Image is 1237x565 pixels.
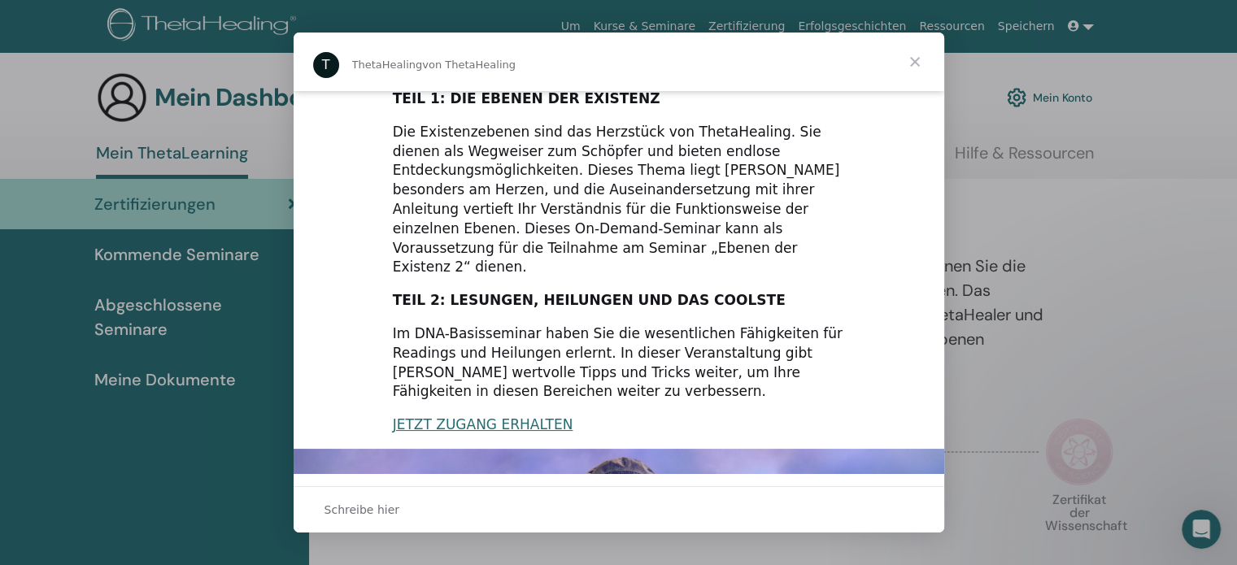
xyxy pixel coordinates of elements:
span: Schließen [886,33,944,91]
font: Schreibe hier [324,503,400,516]
div: Profilbild für ThetaHealing [313,52,339,78]
font: von ThetaHealing [422,59,516,71]
font: Im DNA-Basisseminar haben Sie die wesentlichen Fähigkeiten für Readings und Heilungen erlernt. In... [393,325,843,399]
font: TEIL 1: DIE EBENEN DER EXISTENZ [393,90,660,106]
font: ThetaHealing [352,59,423,71]
font: T [322,57,330,72]
div: Unterhaltung öffnen und antworten [294,486,944,532]
font: Die Existenzebenen sind das Herzstück von ThetaHealing. Sie dienen als Wegweiser zum Schöpfer und... [393,124,840,276]
a: JETZT ZUGANG ERHALTEN [393,416,573,432]
font: TEIL 2: LESUNGEN, HEILUNGEN UND DAS COOLSTE [393,292,786,308]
